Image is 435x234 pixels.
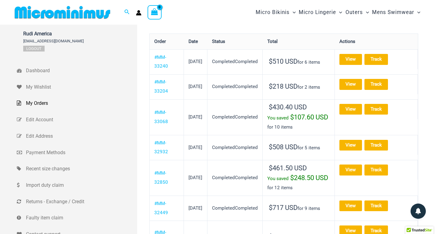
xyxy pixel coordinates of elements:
[154,201,168,215] a: View order number MM-32449
[154,140,168,155] a: View order number MM-32932
[339,104,362,115] a: View order MM-33068
[26,164,136,173] span: Recent size changes
[269,204,298,211] span: 717 USD
[17,144,137,161] a: Payment Methods
[207,160,263,196] td: CompletedCompleted
[263,49,335,74] td: for 6 items
[339,165,362,175] a: View order MM-32850
[26,115,136,124] span: Edit Account
[17,112,137,128] a: Edit Account
[263,135,335,160] td: for 5 items
[269,103,272,111] span: $
[26,132,136,141] span: Edit Address
[371,3,422,22] a: Mens SwimwearMenu ToggleMenu Toggle
[17,193,137,210] a: Returns - Exchange / Credit
[23,39,84,43] span: [EMAIL_ADDRESS][DOMAIN_NAME]
[26,213,136,222] span: Faulty item claim
[207,196,263,221] td: CompletedCompleted
[290,174,328,182] span: 248.50 USD
[212,39,225,44] span: Status
[339,140,362,151] a: View order MM-32932
[17,95,137,112] a: My Orders
[207,135,263,160] td: CompletedCompleted
[188,114,202,120] time: [DATE]
[336,5,342,20] span: Menu Toggle
[26,83,136,92] span: My Wishlist
[267,173,330,183] div: You saved
[290,174,294,182] span: $
[263,99,335,135] td: for 10 items
[17,210,137,226] a: Faulty item claim
[124,9,130,16] a: Search icon link
[154,79,168,94] a: View order number MM-33204
[26,99,136,108] span: My Orders
[344,3,371,22] a: OutersMenu ToggleMenu Toggle
[269,58,272,65] span: $
[269,58,298,65] span: 510 USD
[290,5,296,20] span: Menu Toggle
[267,39,278,44] span: Total
[154,110,168,124] a: View order number MM-33068
[290,113,328,121] span: 107.60 USD
[297,3,344,22] a: Micro LingerieMenu ToggleMenu Toggle
[345,5,363,20] span: Outers
[364,140,388,151] a: Track order number MM-32932
[263,74,335,99] td: for 2 items
[372,5,414,20] span: Mens Swimwear
[17,177,137,193] a: Import duty claim
[364,79,388,90] a: Track order number MM-33204
[26,148,136,157] span: Payment Methods
[188,84,202,89] time: [DATE]
[364,104,388,115] a: Track order number MM-33068
[269,103,307,111] span: 430.40 USD
[414,5,420,20] span: Menu Toggle
[188,175,202,180] time: [DATE]
[188,59,202,64] time: [DATE]
[148,5,162,19] a: View Shopping Cart, empty
[254,3,297,22] a: Micro BikinisMenu ToggleMenu Toggle
[267,113,330,123] div: You saved
[339,200,362,211] a: View order MM-32449
[269,204,272,211] span: $
[364,165,388,175] a: Track order number MM-32850
[23,31,84,37] span: Rudi America
[339,54,362,65] a: View order MM-33240
[207,99,263,135] td: CompletedCompleted
[17,128,137,144] a: Edit Address
[188,39,198,44] span: Date
[339,39,355,44] span: Actions
[23,46,45,51] a: Logout
[17,62,137,79] a: Dashboard
[207,74,263,99] td: CompletedCompleted
[154,39,166,44] span: Order
[136,10,141,16] a: Account icon link
[269,143,272,151] span: $
[263,196,335,221] td: for 9 items
[269,83,272,90] span: $
[26,181,136,190] span: Import duty claim
[12,5,113,19] img: MM SHOP LOGO FLAT
[299,5,336,20] span: Micro Lingerie
[269,164,307,172] span: 461.50 USD
[263,160,335,196] td: for 12 items
[154,170,168,185] a: View order number MM-32850
[363,5,369,20] span: Menu Toggle
[26,197,136,206] span: Returns - Exchange / Credit
[207,49,263,74] td: CompletedCompleted
[269,143,298,151] span: 508 USD
[269,83,298,90] span: 218 USD
[339,79,362,90] a: View order MM-33204
[17,161,137,177] a: Recent size changes
[253,2,423,23] nav: Site Navigation
[26,66,136,75] span: Dashboard
[269,164,272,172] span: $
[364,54,388,65] a: Track order number MM-33240
[290,113,294,121] span: $
[188,145,202,150] time: [DATE]
[364,200,388,211] a: Track order number MM-32449
[256,5,290,20] span: Micro Bikinis
[188,205,202,211] time: [DATE]
[154,55,168,69] a: View order number MM-33240
[17,79,137,95] a: My Wishlist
